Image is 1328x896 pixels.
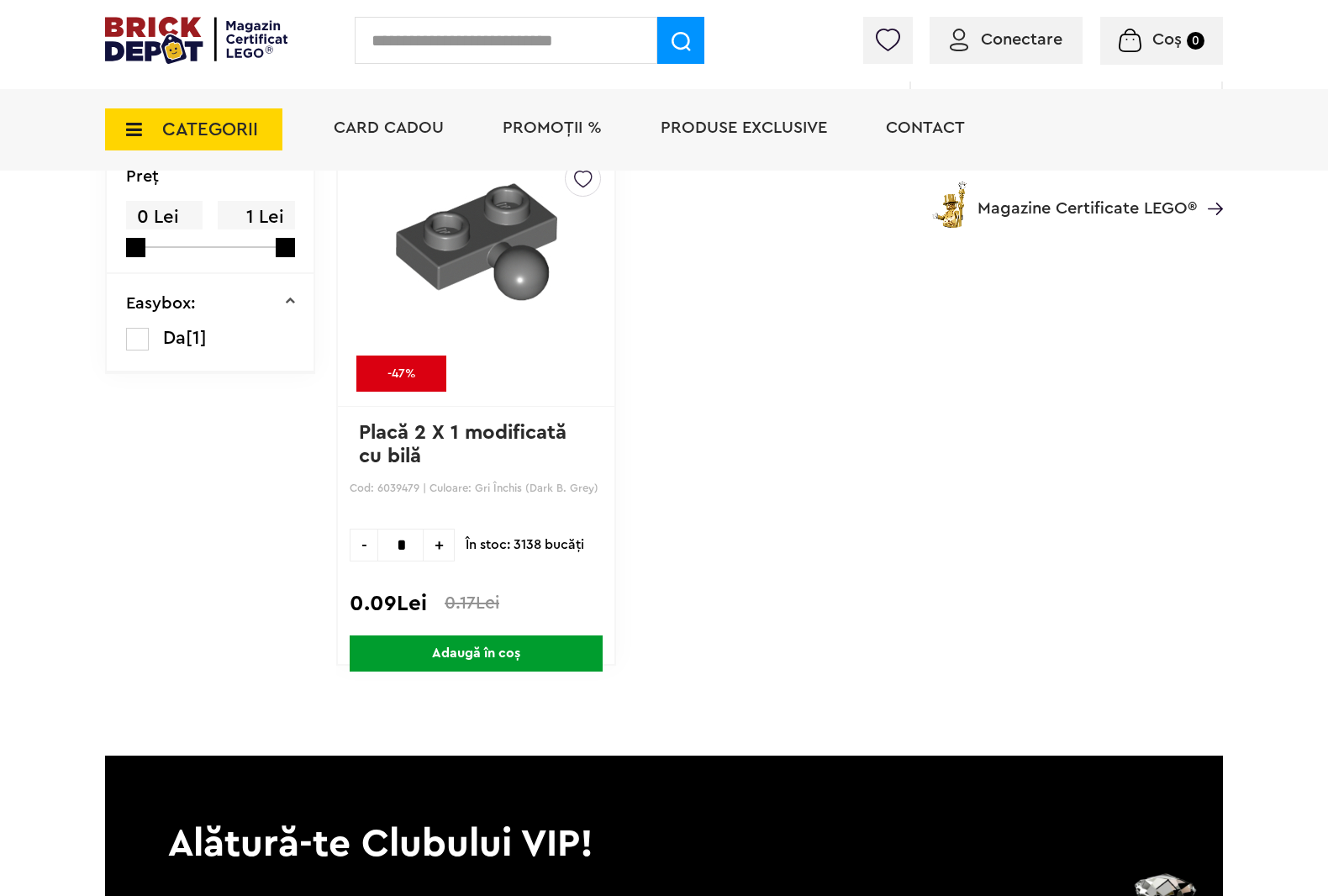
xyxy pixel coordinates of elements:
p: Alătură-te Clubului VIP! [105,756,1223,870]
img: Placă 2 X 1 modificată cu bilă [359,161,593,323]
a: Adaugă în coș [338,635,614,672]
a: Conectare [950,31,1062,48]
span: Da [163,329,186,347]
p: Cod: 6039479 | Culoare: Gri Închis (Dark B. Grey) [350,479,603,517]
span: 0.17Lei [445,594,499,612]
small: 0 [1187,32,1204,50]
a: Placă 2 X 1 modificată cu bilă [359,423,572,466]
span: Conectare [981,31,1062,48]
span: 0.09Lei [350,593,427,614]
span: + [424,529,455,561]
span: Coș [1152,31,1182,48]
span: Magazine Certificate LEGO® [978,178,1197,217]
a: Magazine Certificate LEGO® [1197,178,1223,195]
span: [1] [186,329,207,347]
a: Contact [886,119,965,136]
a: Produse exclusive [661,119,827,136]
div: -47% [356,356,446,392]
span: CATEGORII [162,120,258,139]
p: Easybox: [126,295,196,312]
span: - [350,529,377,561]
a: Card Cadou [334,119,444,136]
span: Adaugă în coș [350,635,603,672]
a: PROMOȚII % [503,119,602,136]
span: În stoc: 3138 bucăţi [466,529,584,561]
